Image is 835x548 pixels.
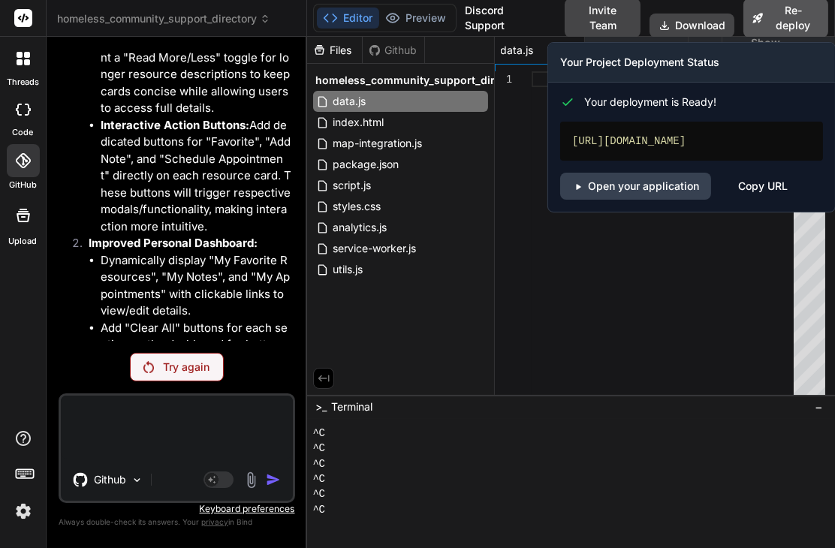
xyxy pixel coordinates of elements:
span: data.js [332,92,368,110]
h3: Your Project Deployment Status [560,55,823,70]
div: 1 [495,71,512,87]
span: ^C [313,486,325,501]
span: ^C [313,471,325,486]
label: code [13,126,34,139]
span: data.js [501,43,534,58]
button: Editor [317,8,379,29]
span: Terminal [332,399,373,414]
span: index.html [332,113,386,131]
div: Copy URL [738,173,788,200]
img: settings [11,498,36,524]
li: Implement a "Read More/Less" toggle for longer resource descriptions to keep cards concise while ... [101,32,292,117]
li: Add dedicated buttons for "Favorite", "Add Note", and "Schedule Appointment" directly on each res... [101,117,292,236]
span: styles.css [332,197,383,215]
strong: Interactive Action Buttons: [101,118,249,132]
span: ^C [313,426,325,441]
span: map-integration.js [332,134,424,152]
span: ^C [313,502,325,517]
label: GitHub [9,179,37,191]
span: privacy [201,517,228,526]
button: Download [650,14,734,38]
span: package.json [332,155,401,173]
img: Retry [143,361,154,373]
span: Your deployment is Ready! [584,95,716,110]
p: Always double-check its answers. Your in Bind [59,515,295,529]
span: >_ [316,399,327,414]
span: service-worker.js [332,239,418,257]
div: [URL][DOMAIN_NAME] [560,122,823,161]
span: utils.js [332,260,365,279]
li: Add "Clear All" buttons for each section on the dashboard for better user control over their save... [101,320,292,371]
img: attachment [243,471,260,489]
label: threads [7,76,39,89]
li: Dynamically display "My Favorite Resources", "My Notes", and "My Appointments" with clickable lin... [101,252,292,320]
img: icon [266,472,281,487]
div: Github [363,43,424,58]
p: Github [94,472,126,487]
p: Try again [163,360,210,375]
p: Keyboard preferences [59,503,295,515]
img: Pick Models [131,474,143,486]
span: homeless_community_support_directory [316,73,529,88]
strong: Improved Personal Dashboard: [89,236,258,250]
div: Files [307,43,362,58]
button: − [812,395,826,419]
span: analytics.js [332,218,389,236]
button: Preview [379,8,453,29]
label: Upload [9,235,38,248]
span: script.js [332,176,373,194]
span: ^C [313,456,325,471]
span: homeless_community_support_directory [57,11,270,26]
span: − [815,399,823,414]
a: Open your application [560,173,711,200]
span: ^C [313,441,325,456]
